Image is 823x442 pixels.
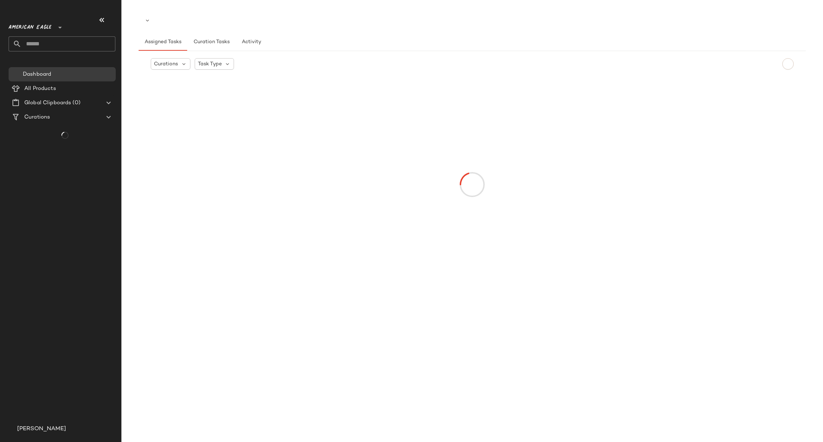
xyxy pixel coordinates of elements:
span: Global Clipboards [24,99,71,107]
span: Assigned Tasks [144,39,181,45]
span: American Eagle [9,19,51,32]
span: Curation Tasks [193,39,229,45]
span: All Products [24,85,56,93]
span: Task Type [198,60,222,68]
span: [PERSON_NAME] [17,425,66,433]
span: (0) [71,99,80,107]
span: Activity [241,39,261,45]
span: Dashboard [23,70,51,79]
span: Curations [154,60,178,68]
span: Curations [24,113,50,121]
